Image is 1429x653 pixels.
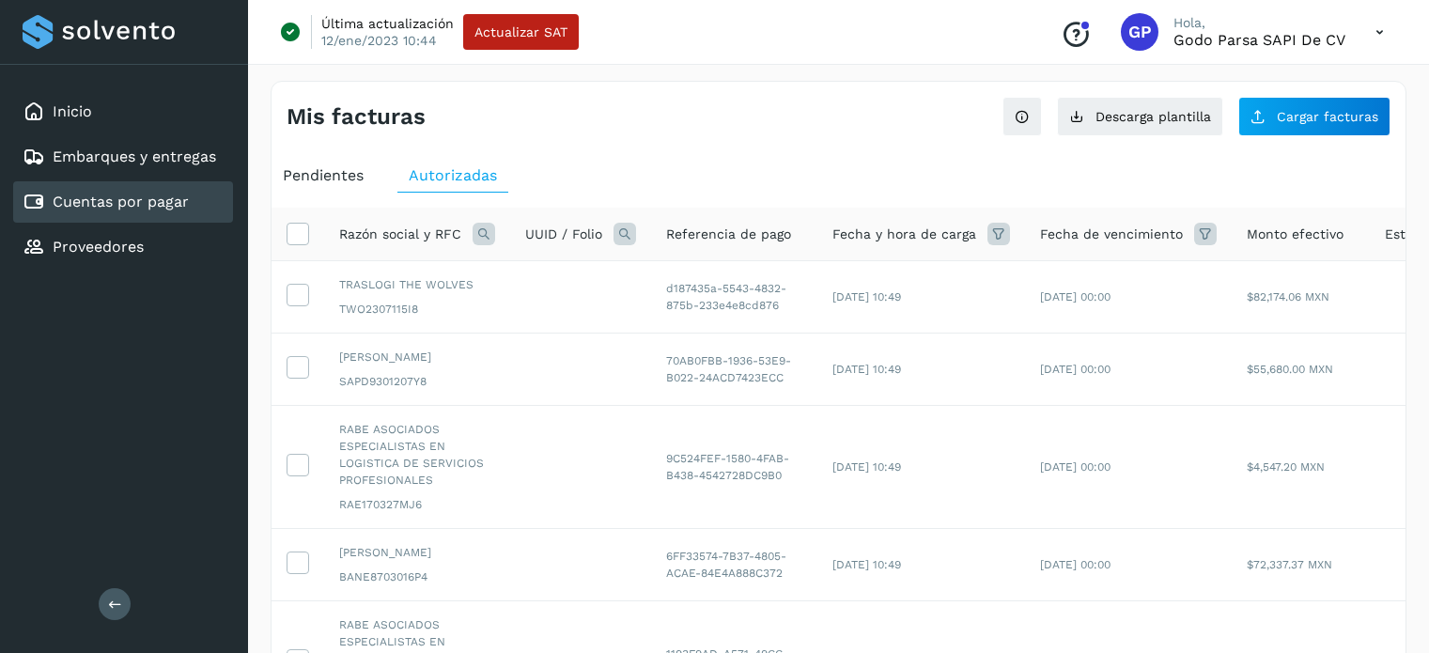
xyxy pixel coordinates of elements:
[474,25,567,39] span: Actualizar SAT
[1247,460,1325,474] span: $4,547.20 MXN
[339,568,495,585] span: BANE8703016P4
[666,225,791,244] span: Referencia de pago
[1247,225,1344,244] span: Monto efectivo
[832,363,901,376] span: [DATE] 10:49
[1095,110,1211,123] span: Descarga plantilla
[1057,97,1223,136] button: Descarga plantilla
[53,102,92,120] a: Inicio
[1173,31,1345,49] p: Godo Parsa SAPI de CV
[832,225,976,244] span: Fecha y hora de carga
[832,290,901,303] span: [DATE] 10:49
[463,14,579,50] button: Actualizar SAT
[1040,460,1111,474] span: [DATE] 00:00
[339,496,495,513] span: RAE170327MJ6
[1173,15,1345,31] p: Hola,
[1040,290,1111,303] span: [DATE] 00:00
[666,354,791,384] span: 70AB0FBB-1936-53E9-B022-24ACD7423ECC
[409,166,497,184] span: Autorizadas
[339,276,495,293] span: TRASLOGI THE WOLVES
[13,181,233,223] div: Cuentas por pagar
[321,15,454,32] p: Última actualización
[339,301,495,318] span: TWO2307115I8
[321,32,437,49] p: 12/ene/2023 10:44
[1247,363,1333,376] span: $55,680.00 MXN
[1247,558,1332,571] span: $72,337.37 MXN
[1238,97,1390,136] button: Cargar facturas
[1040,363,1111,376] span: [DATE] 00:00
[53,148,216,165] a: Embarques y entregas
[1040,225,1183,244] span: Fecha de vencimiento
[1247,290,1329,303] span: $82,174.06 MXN
[832,558,901,571] span: [DATE] 10:49
[13,91,233,132] div: Inicio
[832,460,901,474] span: [DATE] 10:49
[1277,110,1378,123] span: Cargar facturas
[53,193,189,210] a: Cuentas por pagar
[287,103,426,131] h4: Mis facturas
[339,421,495,489] span: RABE ASOCIADOS ESPECIALISTAS EN LOGISTICA DE SERVICIOS PROFESIONALES
[339,373,495,390] span: SAPD9301207Y8
[13,226,233,268] div: Proveedores
[339,349,495,365] span: [PERSON_NAME]
[525,225,602,244] span: UUID / Folio
[13,136,233,178] div: Embarques y entregas
[666,282,786,312] span: d187435a-5543-4832-875b-233e4e8cd876
[283,166,364,184] span: Pendientes
[53,238,144,256] a: Proveedores
[666,452,789,482] span: 9C524FEF-1580-4FAB-B438-4542728DC9B0
[339,544,495,561] span: [PERSON_NAME]
[339,225,461,244] span: Razón social y RFC
[1040,558,1111,571] span: [DATE] 00:00
[666,550,786,580] span: 6FF33574-7B37-4805-ACAE-84E4A888C372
